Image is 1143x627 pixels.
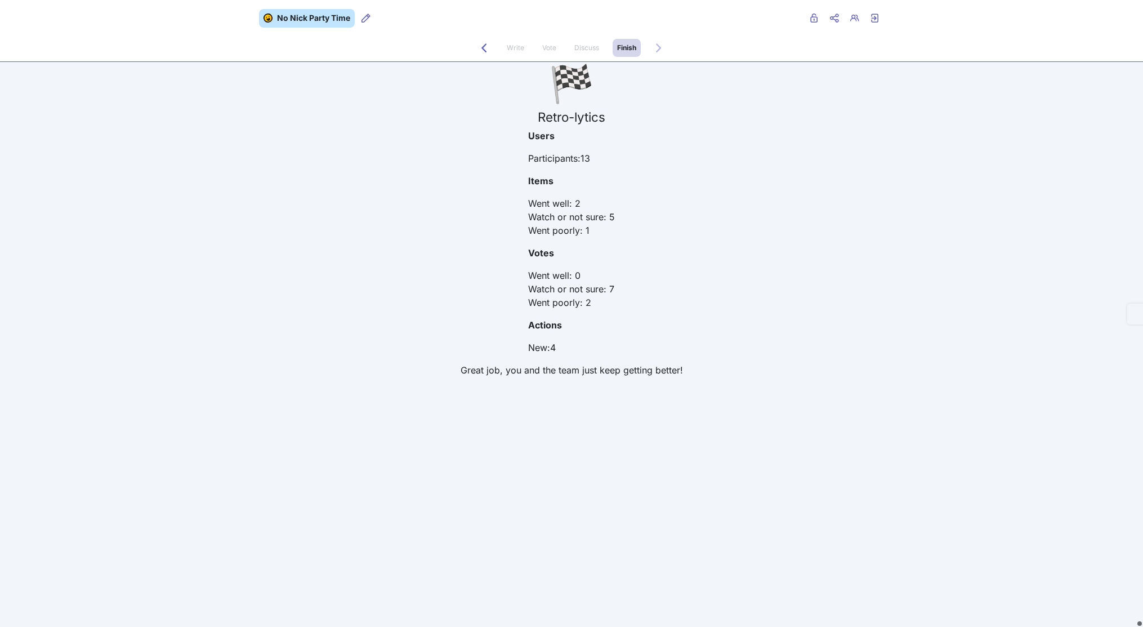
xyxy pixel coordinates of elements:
[528,175,553,186] strong: Items
[870,23,879,32] span: Exit retro
[830,23,839,32] span: Share menu
[461,363,683,377] p: Great job, you and the team just keep getting better!
[825,9,843,27] button: Share menu
[475,39,493,57] button: Back to Discuss
[866,9,884,27] a: Exit retro
[528,130,555,141] strong: Users
[528,225,590,236] span: Went poorly : 1
[805,9,823,27] button: Private
[357,9,375,27] button: Retro users
[617,43,636,52] span: Finish
[528,247,554,259] strong: Votes
[277,14,350,23] h1: No Nick Party Time
[528,270,581,281] span: Went well : 0
[542,43,556,52] span: Vote
[361,14,370,23] i: Retro users
[1137,621,1142,626] div: DISCONNECTING
[846,9,864,27] button: Retro users
[528,297,591,308] span: Went poorly : 2
[528,211,615,223] span: Watch or not sure : 5
[480,52,489,61] span: Back to Discuss
[549,62,594,105] h2: 🏁
[528,198,581,209] span: Went well : 2
[528,319,562,331] strong: Actions
[850,23,859,32] span: Retro users
[528,341,615,354] p: New: 4
[830,14,839,23] i: Share menu
[528,153,590,164] span: Participants: 13
[870,14,879,23] i: Exit retro
[528,110,615,125] h3: Retro-lytics
[574,43,599,52] span: Discuss
[850,14,859,23] i: Retro users
[528,283,614,295] span: Watch or not sure : 7
[507,43,524,52] span: Write
[361,23,370,32] span: Retro users
[810,23,819,32] span: Private
[480,43,489,52] i: Back to Discuss
[810,14,819,23] i: Private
